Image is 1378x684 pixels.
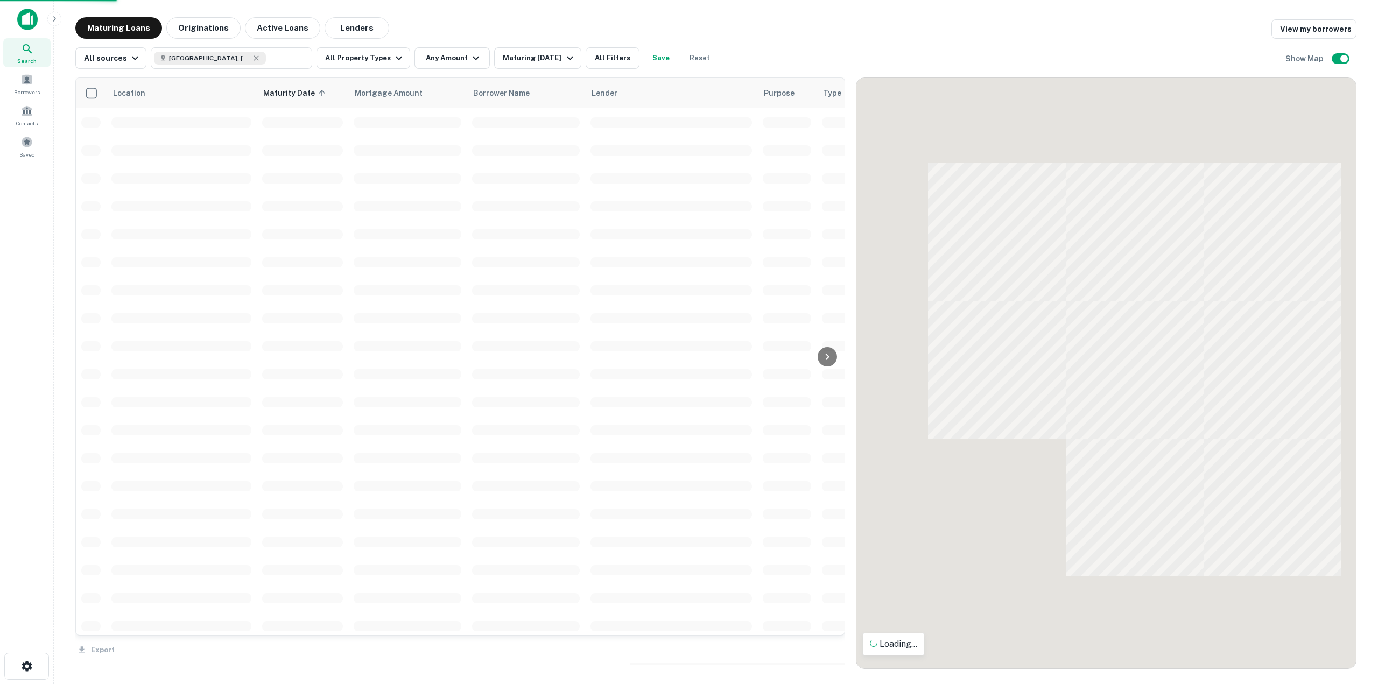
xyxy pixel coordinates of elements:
[75,17,162,39] button: Maturing Loans
[3,38,51,67] a: Search
[355,87,437,100] span: Mortgage Amount
[17,9,38,30] img: capitalize-icon.png
[257,78,348,108] th: Maturity Date
[317,47,410,69] button: All Property Types
[467,78,585,108] th: Borrower Name
[1271,19,1356,39] a: View my borrowers
[473,87,530,100] span: Borrower Name
[764,87,795,100] span: Purpose
[683,47,717,69] button: Reset
[503,52,576,65] div: Maturing [DATE]
[3,132,51,161] a: Saved
[414,47,490,69] button: Any Amount
[14,88,40,96] span: Borrowers
[870,638,917,651] p: Loading...
[494,47,581,69] button: Maturing [DATE]
[75,47,146,69] button: All sources
[1285,53,1325,65] h6: Show Map
[106,78,257,108] th: Location
[263,87,329,100] span: Maturity Date
[856,78,1356,668] div: 0 0
[1324,598,1378,650] iframe: Chat Widget
[3,69,51,98] a: Borrowers
[84,52,142,65] div: All sources
[585,78,757,108] th: Lender
[348,78,467,108] th: Mortgage Amount
[644,47,678,69] button: Save your search to get updates of matches that match your search criteria.
[16,119,38,128] span: Contacts
[3,101,51,130] a: Contacts
[166,17,241,39] button: Originations
[592,87,617,100] span: Lender
[325,17,389,39] button: Lenders
[113,87,145,100] span: Location
[169,53,250,63] span: [GEOGRAPHIC_DATA], [GEOGRAPHIC_DATA], [GEOGRAPHIC_DATA]
[245,17,320,39] button: Active Loans
[19,150,35,159] span: Saved
[586,47,639,69] button: All Filters
[17,57,37,65] span: Search
[757,78,817,108] th: Purpose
